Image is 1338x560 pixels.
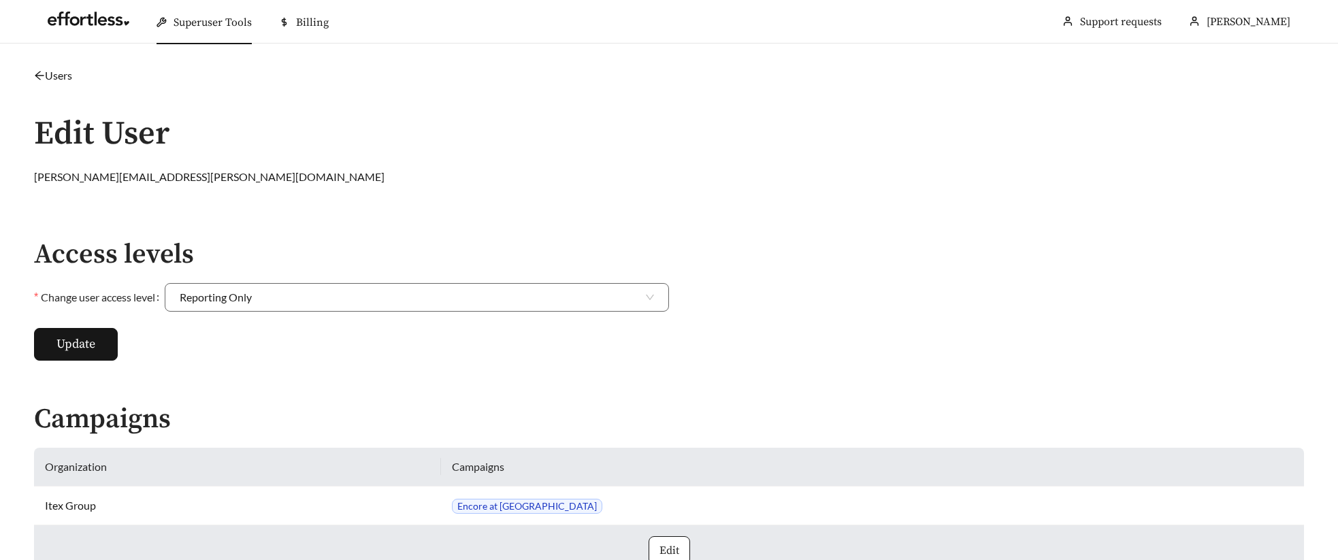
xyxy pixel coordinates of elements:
[34,240,669,269] h2: Access levels
[296,16,329,29] span: Billing
[174,16,252,29] span: Superuser Tools
[659,542,679,559] span: Edit
[1207,15,1290,29] span: [PERSON_NAME]
[34,404,1304,434] h2: Campaigns
[56,335,95,353] span: Update
[34,448,441,487] th: Organization
[1080,15,1162,29] a: Support requests
[34,69,72,82] a: arrow-leftUsers
[452,499,602,514] span: Encore at [GEOGRAPHIC_DATA]
[441,448,1304,487] th: Campaigns
[34,487,441,525] td: Itex Group
[34,70,45,81] span: arrow-left
[34,328,118,361] button: Update
[180,284,654,311] span: Reporting Only
[34,283,165,312] label: Change user access level
[34,169,1304,185] div: [PERSON_NAME][EMAIL_ADDRESS][PERSON_NAME][DOMAIN_NAME]
[34,116,1304,152] h1: Edit User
